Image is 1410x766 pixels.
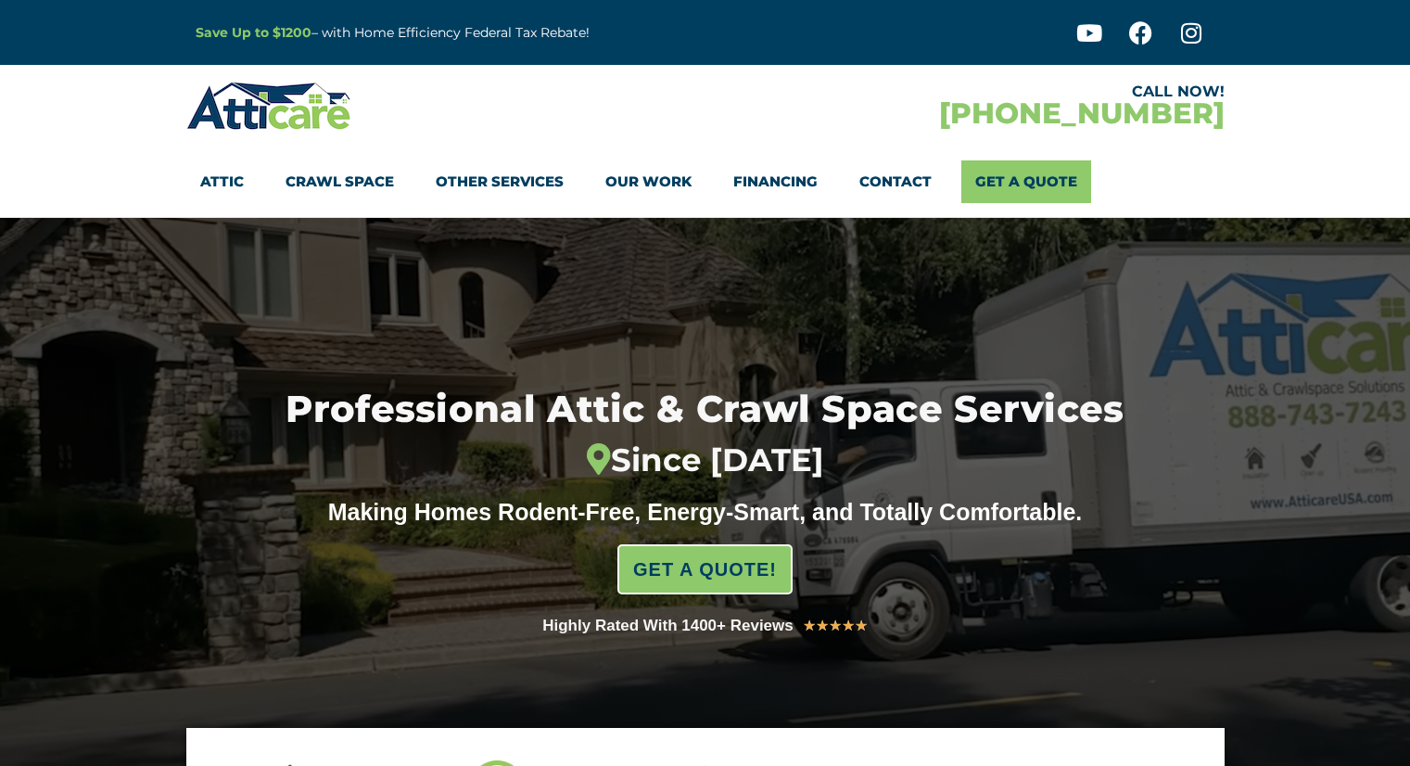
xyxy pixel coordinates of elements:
span: GET A QUOTE! [633,551,777,588]
p: – with Home Efficiency Federal Tax Rebate! [196,22,796,44]
i: ★ [816,614,829,638]
a: Contact [859,160,932,203]
a: Our Work [605,160,692,203]
div: Since [DATE] [200,441,1211,479]
i: ★ [803,614,816,638]
a: Save Up to $1200 [196,24,311,41]
a: Get A Quote [961,160,1091,203]
h1: Professional Attic & Crawl Space Services [200,390,1211,479]
a: Financing [733,160,818,203]
div: CALL NOW! [705,84,1225,99]
div: Making Homes Rodent-Free, Energy-Smart, and Totally Comfortable. [293,498,1118,526]
i: ★ [855,614,868,638]
a: Other Services [436,160,564,203]
i: ★ [842,614,855,638]
nav: Menu [200,160,1211,203]
div: Highly Rated With 1400+ Reviews [542,613,794,639]
a: Crawl Space [286,160,394,203]
i: ★ [829,614,842,638]
a: GET A QUOTE! [617,544,793,594]
div: 5/5 [803,614,868,638]
a: Attic [200,160,244,203]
